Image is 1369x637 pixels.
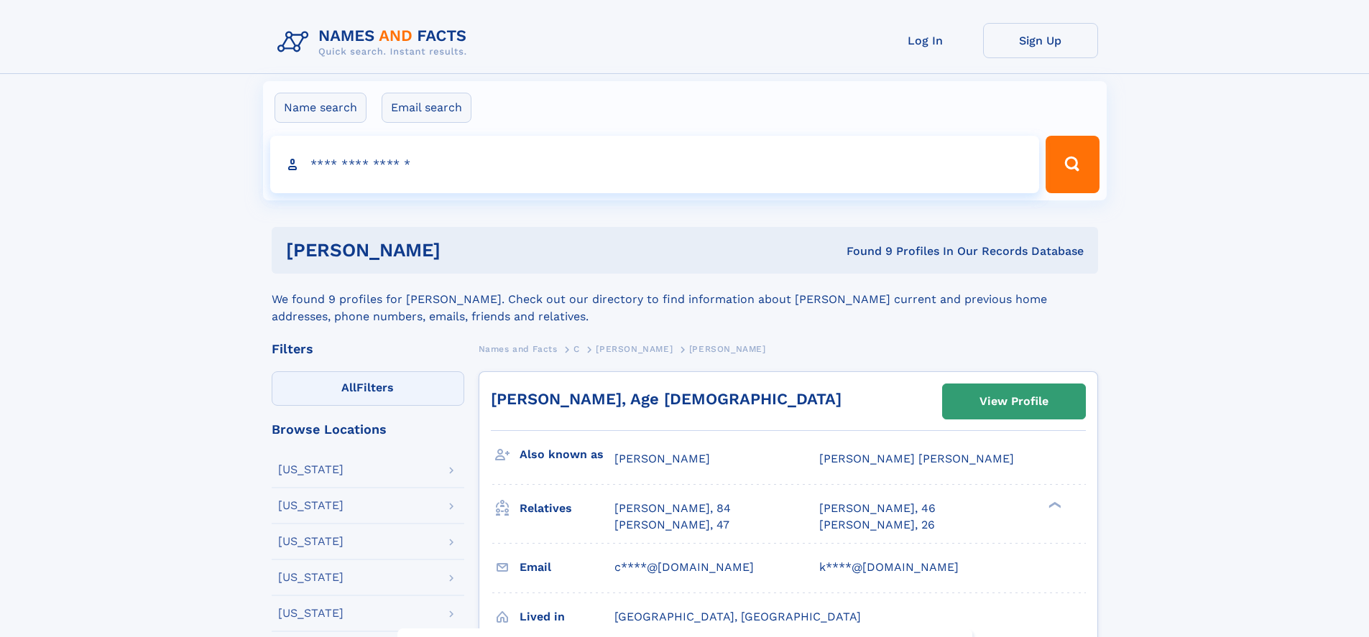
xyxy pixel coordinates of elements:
[272,371,464,406] label: Filters
[689,344,766,354] span: [PERSON_NAME]
[614,452,710,465] span: [PERSON_NAME]
[614,501,731,516] a: [PERSON_NAME], 84
[278,536,344,547] div: [US_STATE]
[270,136,1040,193] input: search input
[819,517,935,533] a: [PERSON_NAME], 26
[943,384,1085,419] a: View Profile
[272,274,1098,325] div: We found 9 profiles for [PERSON_NAME]. Check out our directory to find information about [PERSON_...
[278,572,344,583] div: [US_STATE]
[520,605,614,629] h3: Lived in
[643,243,1084,259] div: Found 9 Profiles In Our Records Database
[573,340,580,358] a: C
[819,452,1014,465] span: [PERSON_NAME] [PERSON_NAME]
[1045,501,1062,510] div: ❯
[341,381,356,394] span: All
[479,340,558,358] a: Names and Facts
[278,464,344,475] div: [US_STATE]
[983,23,1098,58] a: Sign Up
[278,608,344,619] div: [US_STATE]
[382,93,471,123] label: Email search
[275,93,367,123] label: Name search
[614,517,729,533] a: [PERSON_NAME], 47
[272,343,464,355] div: Filters
[520,442,614,467] h3: Also known as
[272,423,464,436] div: Browse Locations
[596,344,673,354] span: [PERSON_NAME]
[868,23,983,58] a: Log In
[819,501,936,516] a: [PERSON_NAME], 46
[573,344,580,354] span: C
[520,555,614,580] h3: Email
[520,496,614,521] h3: Relatives
[286,241,644,259] h1: [PERSON_NAME]
[614,610,861,623] span: [GEOGRAPHIC_DATA], [GEOGRAPHIC_DATA]
[272,23,479,62] img: Logo Names and Facts
[491,390,842,408] a: [PERSON_NAME], Age [DEMOGRAPHIC_DATA]
[278,500,344,511] div: [US_STATE]
[979,385,1048,418] div: View Profile
[596,340,673,358] a: [PERSON_NAME]
[1046,136,1099,193] button: Search Button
